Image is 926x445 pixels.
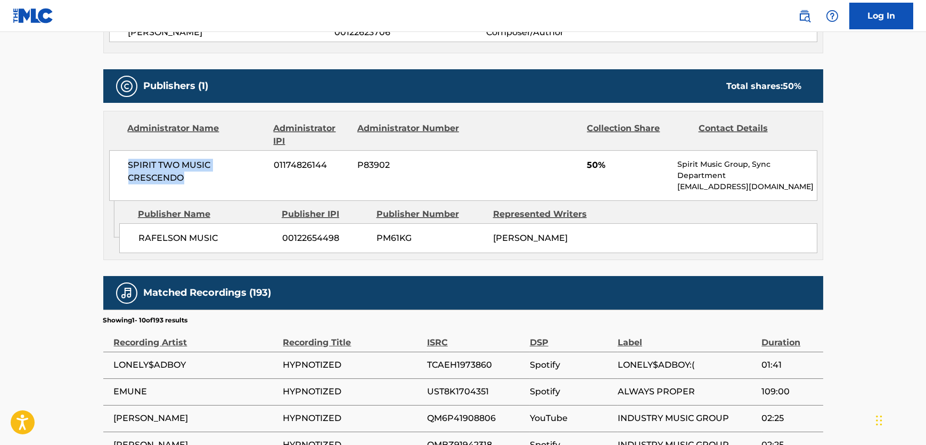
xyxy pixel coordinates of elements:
img: help [826,10,839,22]
span: 01174826144 [274,159,349,172]
a: Log In [849,3,913,29]
span: TCAEH1973860 [427,359,525,371]
img: search [798,10,811,22]
div: Publisher Name [138,208,274,221]
a: Public Search [794,5,815,27]
span: PM61KG [376,232,485,245]
span: HYPNOTIZED [283,385,422,398]
span: RAFELSON MUSIC [138,232,274,245]
span: 02:25 [761,412,817,425]
span: [PERSON_NAME] [128,26,335,39]
iframe: Chat Widget [873,394,926,445]
div: Administrator Number [357,122,461,148]
img: Publishers [120,80,133,93]
span: [PERSON_NAME] [114,412,278,425]
span: Composer/Author [486,26,624,39]
span: 01:41 [761,359,817,371]
p: [EMAIL_ADDRESS][DOMAIN_NAME] [677,181,816,192]
span: INDUSTRY MUSIC GROUP [618,412,756,425]
span: LONELY$ADBOY [114,359,278,371]
div: Duration [761,325,817,349]
span: UST8K1704351 [427,385,525,398]
p: Showing 1 - 10 of 193 results [103,315,188,325]
p: Spirit Music Group, Sync Department [677,159,816,181]
div: Represented Writers [493,208,602,221]
div: DSP [530,325,612,349]
img: MLC Logo [13,8,54,23]
span: ALWAYS PROPER [618,385,756,398]
span: P83902 [357,159,461,172]
div: Label [618,325,756,349]
div: Collection Share [587,122,690,148]
div: Administrator IPI [274,122,349,148]
span: Spotify [530,359,612,371]
h5: Matched Recordings (193) [144,287,272,299]
span: 00122623706 [334,26,486,39]
span: 50% [587,159,669,172]
div: Total shares: [727,80,802,93]
span: 109:00 [761,385,817,398]
span: LONELY$ADBOY:( [618,359,756,371]
div: Drag [876,404,882,436]
img: Matched Recordings [120,287,133,300]
span: 50 % [783,81,802,91]
span: EMUNE [114,385,278,398]
div: Recording Artist [114,325,278,349]
span: Spotify [530,385,612,398]
span: HYPNOTIZED [283,412,422,425]
div: Contact Details [699,122,802,148]
div: Publisher Number [376,208,485,221]
div: ISRC [427,325,525,349]
div: Administrator Name [128,122,266,148]
span: HYPNOTIZED [283,359,422,371]
span: YouTube [530,412,612,425]
span: [PERSON_NAME] [493,233,568,243]
div: Recording Title [283,325,422,349]
div: Publisher IPI [282,208,368,221]
h5: Publishers (1) [144,80,209,92]
div: Help [822,5,843,27]
span: 00122654498 [282,232,368,245]
span: SPIRIT TWO MUSIC CRESCENDO [128,159,266,184]
span: QM6P41908806 [427,412,525,425]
